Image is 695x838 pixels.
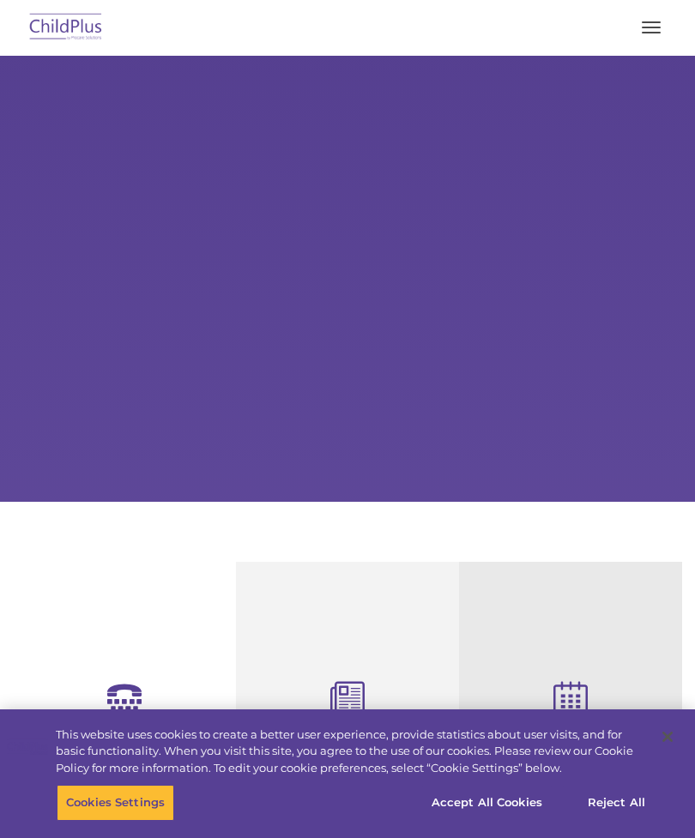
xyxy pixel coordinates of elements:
[26,8,106,48] img: ChildPlus by Procare Solutions
[56,726,647,777] div: This website uses cookies to create a better user experience, provide statistics about user visit...
[563,785,670,821] button: Reject All
[57,785,174,821] button: Cookies Settings
[649,718,686,756] button: Close
[422,785,552,821] button: Accept All Cookies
